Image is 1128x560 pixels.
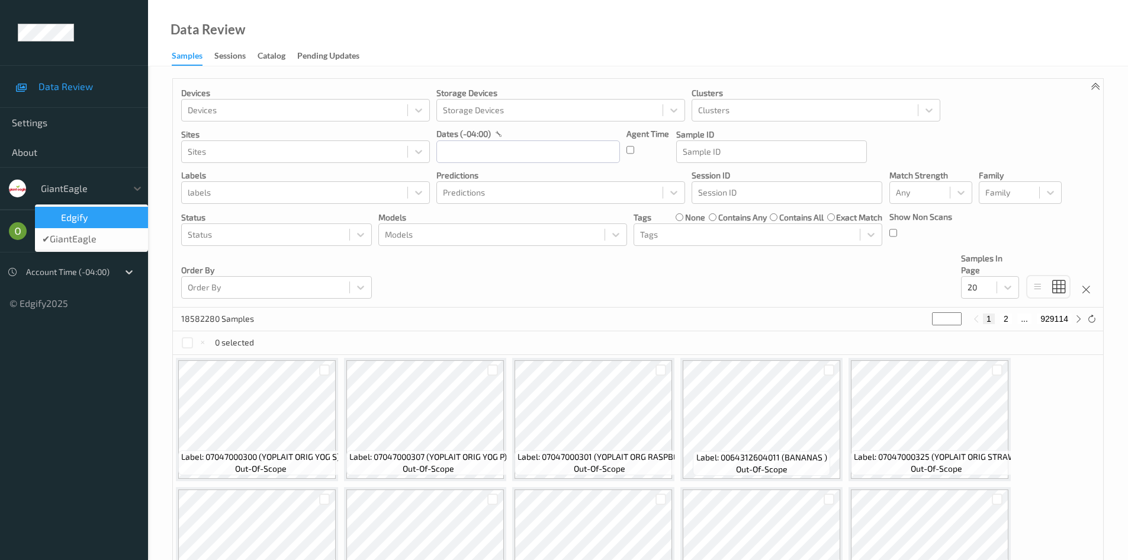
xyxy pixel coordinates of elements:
p: Clusters [692,87,940,99]
div: Pending Updates [297,50,359,65]
p: Devices [181,87,430,99]
span: Label: 07047000301 (YOPLAIT ORG RASPBE) [518,451,681,463]
a: Sessions [214,48,258,65]
button: ... [1017,313,1031,324]
div: Samples [172,50,203,66]
p: Status [181,212,372,223]
span: Label: 0064312604011 (BANANAS ) [696,452,827,463]
p: Models [378,212,627,223]
p: Match Strength [889,169,972,181]
p: Agent Time [626,128,669,140]
span: out-of-scope [911,463,962,475]
a: Samples [172,48,214,66]
p: Sample ID [676,129,867,140]
p: Show Non Scans [889,211,952,223]
label: contains all [779,212,824,223]
div: Catalog [258,50,285,65]
p: labels [181,169,430,181]
span: Label: 07047000325 (YOPLAIT ORIG STRAW) [854,451,1018,463]
button: 1 [983,313,995,324]
button: 2 [1000,313,1012,324]
p: Sites [181,129,430,140]
p: 0 selected [215,337,254,348]
p: Tags [634,212,651,223]
div: Data Review [171,24,245,36]
span: Label: 07047000300 (YOPLAIT ORIG YOG S) [181,451,340,463]
span: out-of-scope [235,463,287,475]
span: Label: 07047000307 (YOPLAIT ORIG YOG P) [349,451,507,463]
span: out-of-scope [574,463,625,475]
p: Samples In Page [961,252,1019,276]
div: Sessions [214,50,246,65]
p: 18582280 Samples [181,313,270,325]
span: out-of-scope [403,463,454,475]
p: Order By [181,264,372,276]
a: Catalog [258,48,297,65]
label: contains any [718,212,767,223]
label: exact match [836,212,882,223]
button: 929114 [1037,313,1072,324]
p: Storage Devices [436,87,685,99]
label: none [685,212,705,223]
span: out-of-scope [736,463,788,475]
p: Session ID [692,169,882,181]
p: dates (-04:00) [436,128,491,140]
a: Pending Updates [297,48,371,65]
p: Family [979,169,1062,181]
p: Predictions [436,169,685,181]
